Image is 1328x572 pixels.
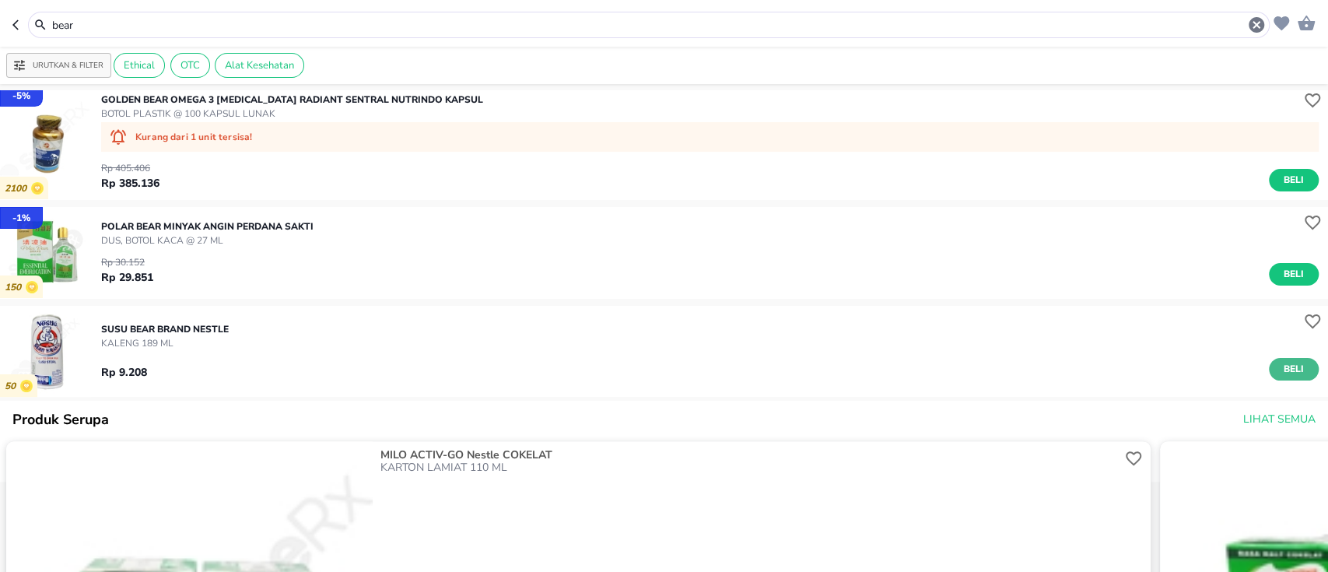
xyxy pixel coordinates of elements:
span: Beli [1281,266,1307,282]
p: - 5 % [12,89,30,103]
input: Cari 4000+ produk di sini [51,17,1247,33]
p: Rp 9.208 [101,364,147,381]
button: Lihat Semua [1237,405,1319,434]
p: KALENG 189 ML [101,336,229,350]
button: Urutkan & Filter [6,53,111,78]
p: BOTOL PLASTIK @ 100 KAPSUL LUNAK [101,107,483,121]
span: Lihat Semua [1243,410,1316,430]
p: Rp 30.152 [101,255,153,269]
p: 150 [5,282,26,293]
p: Rp 29.851 [101,269,153,286]
button: Beli [1269,263,1319,286]
p: KARTON LAMIAT 110 ML [380,461,1121,474]
span: Alat Kesehatan [215,58,303,72]
p: - 1 % [12,211,30,225]
p: 2100 [5,183,31,195]
p: DUS, BOTOL KACA @ 27 ML [101,233,314,247]
div: Kurang dari 1 unit tersisa! [101,122,1319,152]
p: 50 [5,381,20,392]
div: Ethical [114,53,165,78]
div: OTC [170,53,210,78]
p: Rp 385.136 [101,175,159,191]
span: OTC [171,58,209,72]
p: SUSU BEAR BRAND Nestle [101,322,229,336]
p: POLAR BEAR MINYAK ANGIN Perdana Sakti [101,219,314,233]
span: Beli [1281,361,1307,377]
p: MILO ACTIV-GO Nestle COKELAT [380,449,1118,461]
button: Beli [1269,169,1319,191]
p: Urutkan & Filter [33,60,103,72]
span: Ethical [114,58,164,72]
span: Beli [1281,172,1307,188]
div: Alat Kesehatan [215,53,304,78]
p: Rp 405.406 [101,161,159,175]
button: Beli [1269,358,1319,381]
p: GOLDEN BEAR OMEGA 3 [MEDICAL_DATA] Radiant Sentral Nutrindo KAPSUL [101,93,483,107]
